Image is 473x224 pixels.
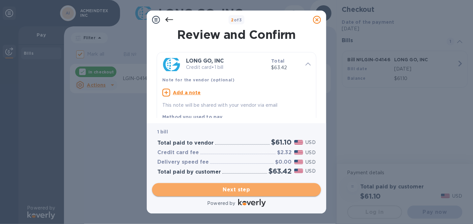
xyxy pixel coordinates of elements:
[186,64,266,71] p: Credit card • 1 bill
[162,102,311,109] p: This note will be shared with your vendor via email
[157,169,221,175] h3: Total paid by customer
[268,167,292,175] h2: $63.42
[238,199,266,207] img: Logo
[294,150,303,155] img: USD
[173,90,201,95] u: Add a note
[162,58,311,109] div: LONG GO, INCCredit card•1 billTotal$63.42Note for the vendor (optional)Add a noteThis note will b...
[275,159,292,165] h3: $0.00
[157,150,199,156] h3: Credit card fee
[231,17,234,22] span: 2
[306,159,316,166] p: USD
[277,150,292,156] h3: $2.32
[294,160,303,164] img: USD
[157,140,214,146] h3: Total paid to vendor
[294,169,303,173] img: USD
[231,17,242,22] b: of 3
[157,159,209,165] h3: Delivery speed fee
[271,58,284,64] b: Total
[157,129,168,134] b: 1 bill
[271,64,300,71] p: $63.42
[306,168,316,175] p: USD
[155,28,318,42] h1: Review and Confirm
[207,200,235,207] p: Powered by
[306,149,316,156] p: USD
[157,186,316,194] span: Next step
[162,114,222,120] b: Method you used to pay
[152,183,321,196] button: Next step
[162,77,235,82] b: Note for the vendor (optional)
[306,139,316,146] p: USD
[186,58,224,64] b: LONG GO, INC
[271,138,292,146] h2: $61.10
[294,140,303,145] img: USD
